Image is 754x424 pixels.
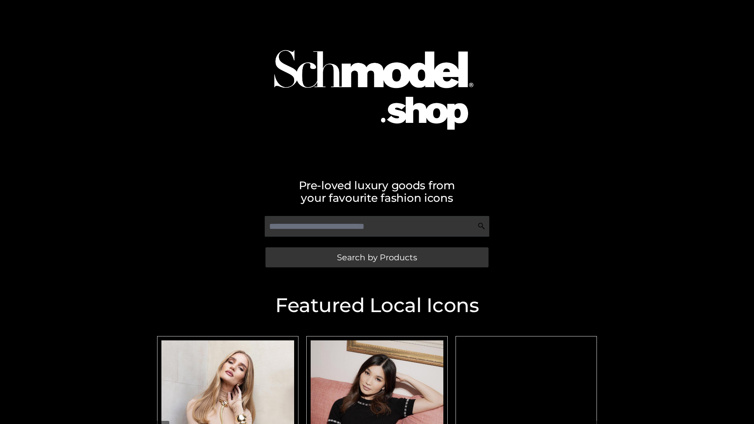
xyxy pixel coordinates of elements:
[478,222,485,230] img: Search Icon
[337,253,417,261] span: Search by Products
[153,179,601,204] h2: Pre-loved luxury goods from your favourite fashion icons
[265,247,489,267] a: Search by Products
[153,296,601,315] h2: Featured Local Icons​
